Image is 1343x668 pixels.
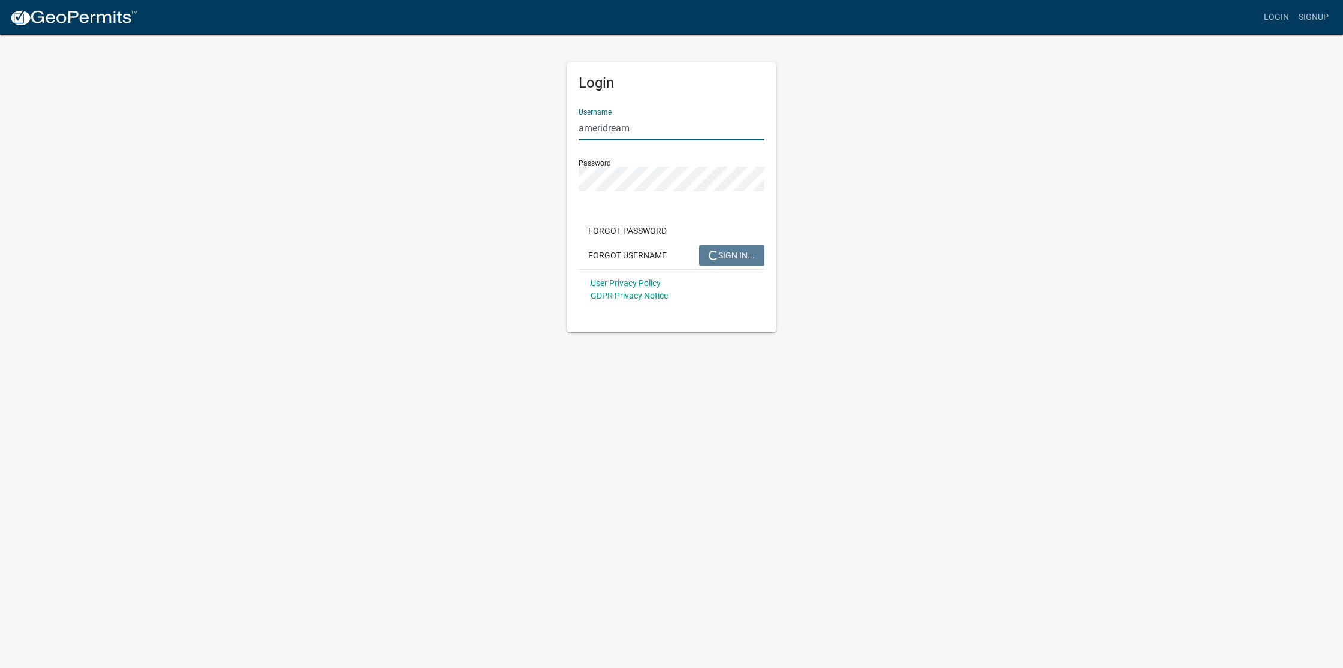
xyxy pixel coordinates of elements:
span: SIGN IN... [709,250,755,260]
h5: Login [579,74,764,92]
button: SIGN IN... [699,245,764,266]
button: Forgot Username [579,245,676,266]
a: Login [1259,6,1294,29]
a: Signup [1294,6,1333,29]
a: User Privacy Policy [591,278,661,288]
button: Forgot Password [579,220,676,242]
a: GDPR Privacy Notice [591,291,668,300]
